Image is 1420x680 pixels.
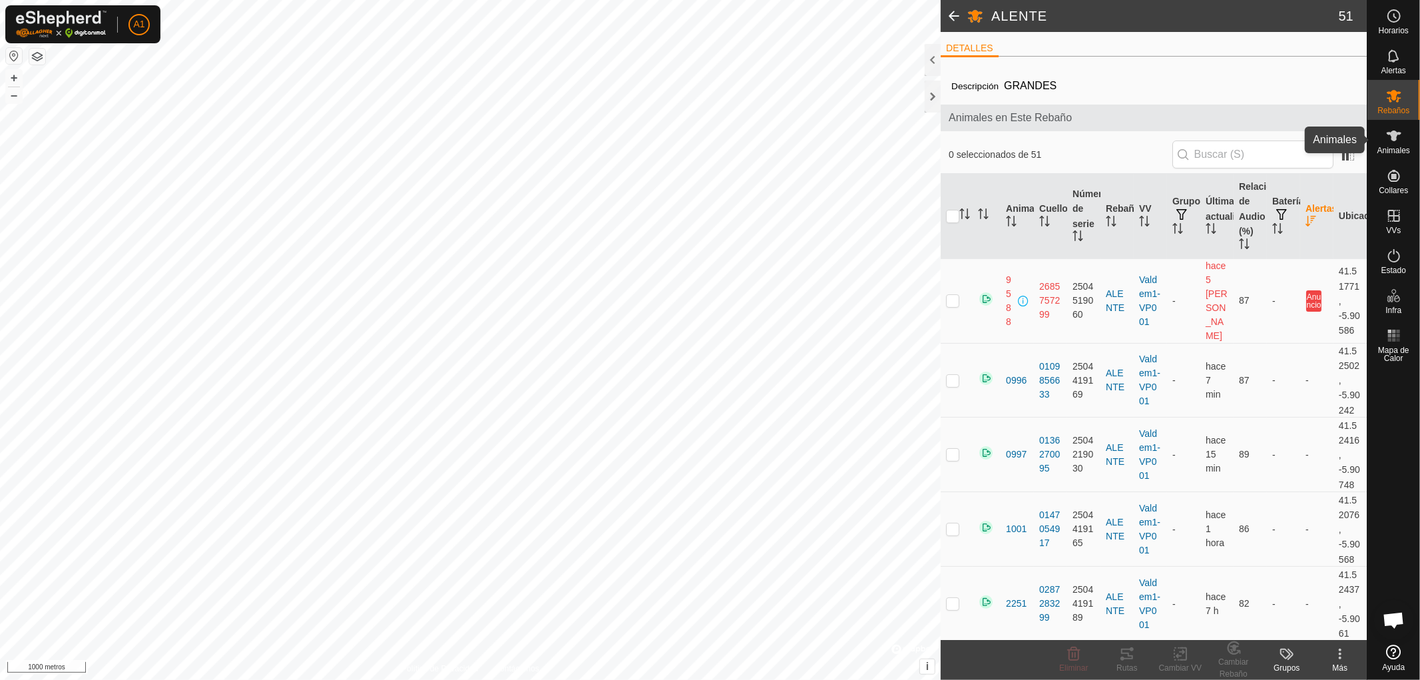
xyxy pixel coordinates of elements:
[926,661,929,672] font: i
[1274,663,1300,673] font: Grupos
[978,445,994,461] img: regresando en
[978,291,994,307] img: regresando en
[991,9,1047,23] font: ALENTE
[1379,186,1408,195] font: Collares
[1305,375,1309,386] font: -
[1381,266,1406,275] font: Estado
[1239,181,1278,236] font: Relación de Audio (%)
[1367,639,1420,677] a: Ayuda
[1139,428,1160,481] a: Valdem1-VP001
[1172,225,1183,236] p-sorticon: Activar para ordenar
[133,19,144,29] font: A1
[1006,598,1027,609] font: 2251
[1272,524,1276,535] font: -
[401,663,478,675] a: Política de Privacidad
[1206,591,1226,616] span: 23 de septiembre de 2025, 3:06
[1206,260,1228,341] font: hace 5 [PERSON_NAME]
[1206,435,1226,474] font: hace 15 min
[920,659,935,674] button: i
[1218,657,1248,679] font: Cambiar Rebaño
[1139,218,1150,228] p-sorticon: Activar para ordenar
[1172,375,1176,386] font: -
[1106,218,1116,228] p-sorticon: Activar para ordenar
[1239,375,1250,386] font: 87
[1374,600,1414,640] div: Chat abierto
[1039,361,1060,400] font: 0109856633
[1072,361,1093,400] font: 2504419169
[1172,599,1176,609] font: -
[1206,225,1216,236] p-sorticon: Activar para ordenar
[1172,524,1176,535] font: -
[1039,584,1060,623] font: 0287283299
[1039,203,1068,214] font: Cuello
[1006,449,1027,460] font: 0997
[6,87,22,103] button: –
[1139,354,1160,406] a: Valdem1-VP001
[1206,196,1264,221] font: Última actualización
[959,210,970,221] p-sorticon: Activar para ordenar
[1377,146,1410,155] font: Animales
[1339,9,1353,23] font: 51
[978,594,994,610] img: regresando en
[1039,218,1050,228] p-sorticon: Activar para ordenar
[1339,495,1360,565] font: 41.52076, -5.90568
[1039,435,1060,474] font: 0136270095
[29,49,45,65] button: Capas del Mapa
[978,370,994,386] img: regresando en
[1172,141,1333,169] input: Buscar (S)
[1106,203,1140,214] font: Rebaño
[1305,450,1309,460] font: -
[1239,295,1250,306] font: 87
[1006,523,1027,534] font: 1001
[1339,346,1360,416] font: 41.52502, -5.90242
[495,663,539,675] a: Contáctenos
[1072,435,1093,474] font: 2504219030
[1305,524,1309,535] font: -
[1339,266,1360,336] font: 41.51771, -5.90586
[1305,203,1337,214] font: Alertas
[1272,450,1276,460] font: -
[1378,346,1409,363] font: Mapa de Calor
[1306,290,1321,312] button: Anuncio
[1333,663,1348,673] font: Más
[1272,196,1303,206] font: Batería
[1239,598,1250,609] font: 82
[1206,591,1226,616] font: hace 7 h
[1106,517,1124,541] font: ALENTE
[1059,663,1088,673] font: Eliminar
[1006,274,1011,327] font: 9588
[946,43,993,53] font: DETALLES
[1206,435,1226,474] span: 23 de septiembre de 2025, 10:40
[495,664,539,673] font: Contáctenos
[1339,210,1383,221] font: Ubicación
[1272,225,1283,236] p-sorticon: Activar para ordenar
[1206,510,1226,548] font: hace 1 hora
[11,71,18,85] font: +
[1139,503,1160,555] font: Valdem1-VP001
[1305,218,1316,228] p-sorticon: Activar para ordenar
[1072,232,1083,243] p-sorticon: Activar para ordenar
[1039,510,1060,548] font: 0147054917
[1116,663,1137,673] font: Rutas
[1106,288,1124,313] font: ALENTE
[1072,584,1093,623] font: 2504419189
[1072,188,1108,228] font: Número de serie
[1379,26,1409,35] font: Horarios
[1206,361,1226,400] font: hace 7 min
[1305,599,1309,609] font: -
[1072,281,1093,320] font: 2504519060
[951,81,999,91] font: Descripción
[1072,510,1093,548] font: 2504419165
[1139,274,1160,327] a: Valdem1-VP001
[1139,577,1160,630] a: Valdem1-VP001
[1206,260,1228,341] span: 18 de septiembre de 2025, 1:32
[1106,368,1124,392] font: ALENTE
[1006,375,1027,386] font: 0996
[6,70,22,86] button: +
[1159,663,1202,673] font: Cambiar VV
[1106,591,1124,616] font: ALENTE
[1239,449,1250,460] font: 89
